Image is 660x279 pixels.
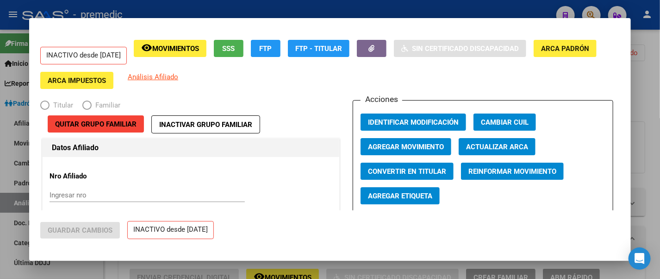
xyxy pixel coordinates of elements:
[260,44,272,53] span: FTP
[468,167,556,176] span: Reinformar Movimiento
[368,192,432,200] span: Agregar Etiqueta
[394,40,526,57] button: Sin Certificado Discapacidad
[288,40,349,57] button: FTP - Titular
[541,44,589,53] span: ARCA Padrón
[412,44,519,53] span: Sin Certificado Discapacidad
[361,187,440,204] button: Agregar Etiqueta
[141,42,152,53] mat-icon: remove_red_eye
[50,171,134,182] p: Nro Afiliado
[127,221,214,239] p: INACTIVO desde [DATE]
[40,72,113,89] button: ARCA Impuestos
[361,138,451,155] button: Agregar Movimiento
[361,163,454,180] button: Convertir en Titular
[361,114,466,131] button: Identificar Modificación
[368,118,459,127] span: Identificar Modificación
[159,120,252,129] span: Inactivar Grupo Familiar
[151,115,260,133] button: Inactivar Grupo Familiar
[361,93,402,105] h3: Acciones
[466,143,528,151] span: Actualizar ARCA
[251,40,280,57] button: FTP
[152,44,199,53] span: Movimientos
[368,167,446,176] span: Convertir en Titular
[629,247,651,270] div: Open Intercom Messenger
[368,143,444,151] span: Agregar Movimiento
[295,44,342,53] span: FTP - Titular
[128,73,178,81] span: Análisis Afiliado
[473,114,536,131] button: Cambiar CUIL
[52,142,330,153] h1: Datos Afiliado
[55,120,137,128] span: Quitar Grupo Familiar
[48,226,112,235] span: Guardar Cambios
[481,118,529,127] span: Cambiar CUIL
[92,100,120,111] span: Familiar
[50,100,73,111] span: Titular
[459,138,535,155] button: Actualizar ARCA
[534,40,597,57] button: ARCA Padrón
[48,76,106,85] span: ARCA Impuestos
[223,44,235,53] span: SSS
[40,47,127,65] p: INACTIVO desde [DATE]
[48,115,144,133] button: Quitar Grupo Familiar
[214,40,243,57] button: SSS
[461,163,564,180] button: Reinformar Movimiento
[134,40,206,57] button: Movimientos
[40,103,130,111] mat-radio-group: Elija una opción
[40,222,120,239] button: Guardar Cambios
